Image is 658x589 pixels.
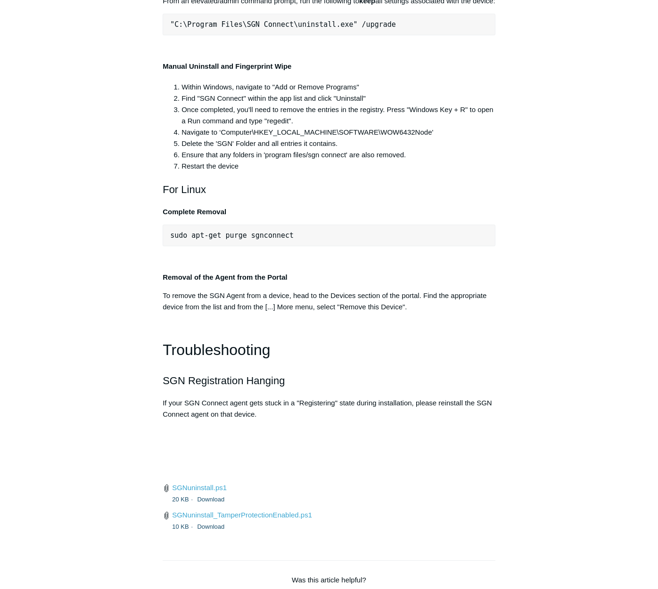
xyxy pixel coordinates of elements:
span: If your SGN Connect agent gets stuck in a "Registering" state during installation, please reinsta... [163,399,492,418]
li: Within Windows, navigate to "Add or Remove Programs" [181,81,495,93]
pre: sudo apt-get purge sgnconnect [163,225,495,246]
a: Download [197,523,224,530]
h1: Troubleshooting [163,338,495,362]
li: Navigate to ‘Computer\HKEY_LOCAL_MACHINE\SOFTWARE\WOW6432Node' [181,127,495,138]
h2: For Linux [163,181,495,198]
li: Find "SGN Connect" within the app list and click "Uninstall" [181,93,495,104]
h2: SGN Registration Hanging [163,372,495,389]
li: Delete the 'SGN' Folder and all entries it contains. [181,138,495,149]
strong: Manual Uninstall and Fingerprint Wipe [163,62,291,70]
strong: Complete Removal [163,208,226,216]
span: To remove the SGN Agent from a device, head to the Devices section of the portal. Find the approp... [163,291,486,311]
li: Ensure that any folders in 'program files/sgn connect' are also removed. [181,149,495,161]
li: Restart the device [181,161,495,172]
strong: Removal of the Agent from the Portal [163,273,287,281]
a: SGNuninstall_TamperProtectionEnabled.ps1 [172,511,312,519]
a: SGNuninstall.ps1 [172,484,227,492]
span: 10 KB [172,523,195,530]
span: 20 KB [172,496,195,503]
span: Was this article helpful? [292,576,366,584]
a: Download [197,496,224,503]
li: Once completed, you'll need to remove the entries in the registry. Press "Windows Key + R" to ope... [181,104,495,127]
span: "C:\Program Files\SGN Connect\uninstall.exe" /upgrade [170,20,396,29]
